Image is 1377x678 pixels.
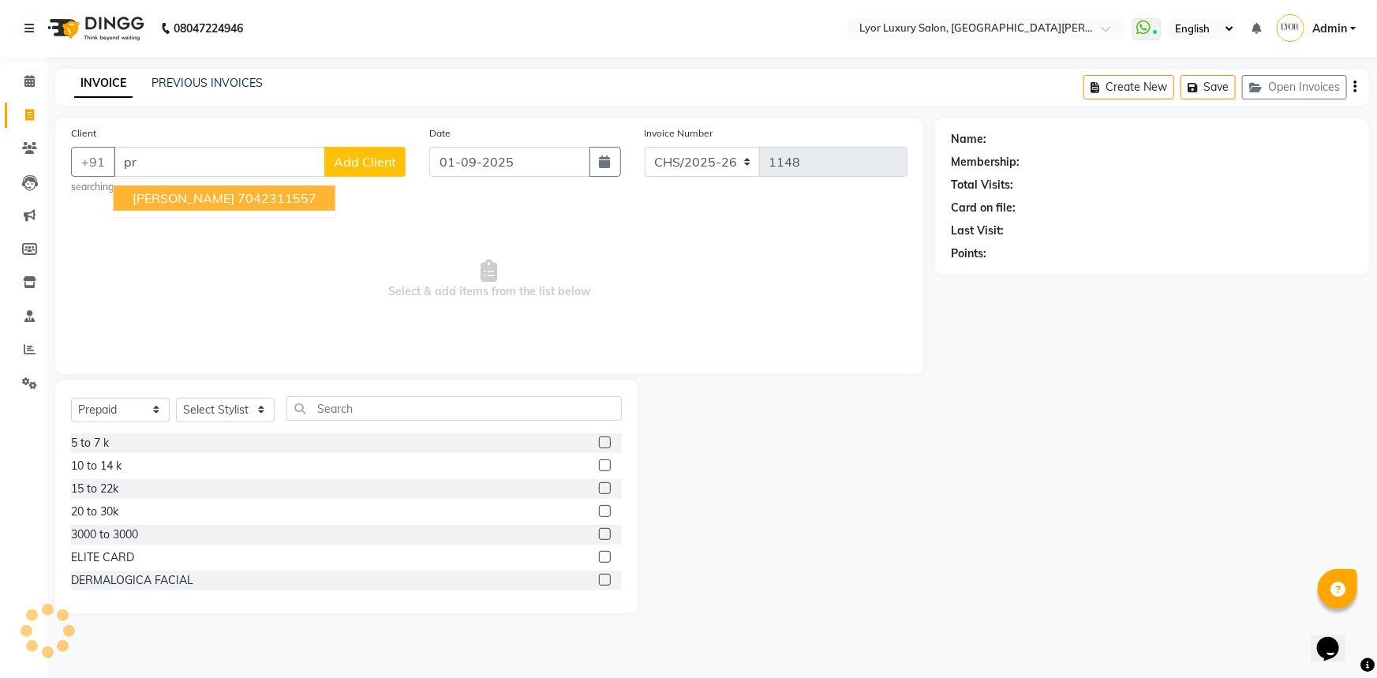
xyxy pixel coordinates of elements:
div: ELITE CARD [71,549,134,566]
div: 5 to 7 k [71,435,109,451]
span: Admin [1312,21,1347,37]
button: Save [1181,75,1236,99]
img: logo [40,6,148,51]
div: Membership: [951,154,1020,170]
img: Admin [1277,14,1304,42]
a: PREVIOUS INVOICES [152,76,263,90]
div: Points: [951,245,986,262]
label: Date [429,126,451,140]
button: Add Client [324,147,406,177]
div: Card on file: [951,200,1016,216]
label: Client [71,126,96,140]
button: Create New [1083,75,1174,99]
div: 20 to 30k [71,504,118,520]
div: 10 to 14 k [71,458,122,474]
a: INVOICE [74,69,133,98]
div: 3000 to 3000 [71,526,138,543]
input: Search [286,396,622,421]
div: DERMALOGICA FACIAL [71,572,193,589]
button: +91 [71,147,115,177]
div: Total Visits: [951,177,1013,193]
div: Name: [951,131,986,148]
b: 08047224946 [174,6,243,51]
ngb-highlight: 7042311557 [238,190,316,206]
div: Last Visit: [951,223,1004,239]
div: 15 to 22k [71,481,118,497]
span: Add Client [334,154,396,170]
span: Select & add items from the list below [71,200,907,358]
span: [PERSON_NAME] [133,190,234,206]
small: searching... [71,180,406,194]
button: Open Invoices [1242,75,1347,99]
input: Search by Name/Mobile/Email/Code [114,147,325,177]
label: Invoice Number [645,126,713,140]
iframe: chat widget [1311,615,1361,662]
